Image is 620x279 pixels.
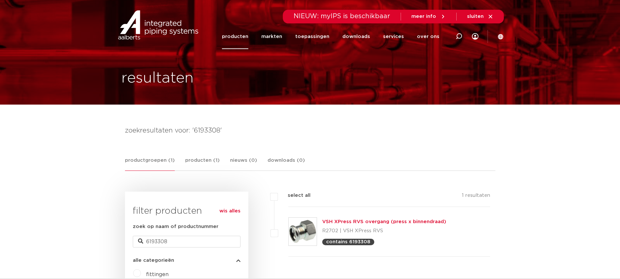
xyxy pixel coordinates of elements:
a: over ons [417,24,439,49]
a: VSH XPress RVS overgang (press x binnendraad) [322,219,446,224]
h1: resultaten [121,68,194,89]
label: select all [278,192,310,199]
span: sluiten [467,14,484,19]
a: markten [261,24,282,49]
p: 1 resultaten [462,192,490,202]
a: nieuws (0) [230,157,257,171]
h4: zoekresultaten voor: '6193308' [125,125,495,136]
a: sluiten [467,14,493,19]
label: zoek op naam of productnummer [133,223,218,231]
a: toepassingen [295,24,329,49]
a: downloads (0) [268,157,305,171]
p: contains 6193308 [326,239,370,244]
h3: filter producten [133,205,241,218]
a: producten [222,24,248,49]
a: fittingen [146,272,169,277]
a: services [383,24,404,49]
img: Thumbnail for VSH XPress RVS overgang (press x binnendraad) [289,218,317,246]
span: meer info [411,14,436,19]
a: downloads [342,24,370,49]
span: alle categorieën [133,258,174,263]
p: R2702 | VSH XPress RVS [322,226,446,236]
a: producten (1) [185,157,220,171]
input: zoeken [133,236,241,247]
a: productgroepen (1) [125,157,175,171]
nav: Menu [222,24,439,49]
span: NIEUW: myIPS is beschikbaar [294,13,390,19]
a: wis alles [219,207,241,215]
a: meer info [411,14,446,19]
button: alle categorieën [133,258,241,263]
